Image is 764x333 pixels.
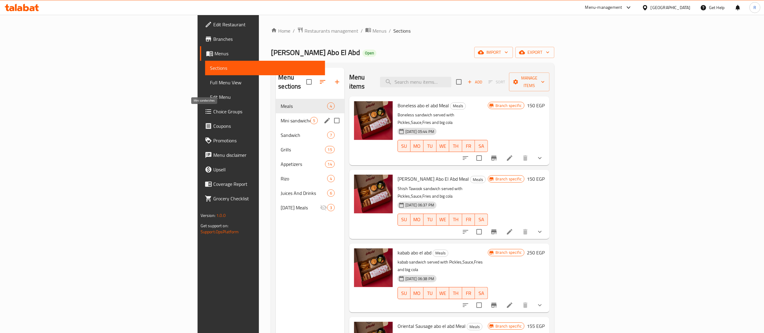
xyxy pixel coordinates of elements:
[520,49,550,56] span: export
[327,103,334,109] span: 4
[403,202,437,208] span: [DATE] 06:37 PM
[205,61,325,75] a: Sections
[533,151,547,165] button: show more
[473,299,485,312] span: Select to update
[398,322,466,331] span: Oriental Sausage abo el abd Meal
[400,142,408,150] span: SU
[201,228,239,236] a: Support.OpsPlatform
[398,248,431,257] span: kabab abo el abd
[514,74,545,89] span: Manage items
[200,46,325,61] a: Menus
[458,225,473,239] button: sort-choices
[411,140,424,152] button: MO
[518,225,533,239] button: delete
[470,176,485,183] span: Meals
[413,289,421,298] span: MO
[200,191,325,206] a: Grocery Checklist
[200,148,325,162] a: Menu disclaimer
[515,47,554,58] button: export
[327,205,334,211] span: 3
[276,157,344,171] div: Appetizers14
[493,103,524,108] span: Branch specific
[276,171,344,186] div: Rizo4
[450,102,466,109] span: Meals
[398,287,411,299] button: SU
[281,102,327,110] span: Meals
[509,73,550,91] button: Manage items
[276,113,344,128] div: Mini sandwiches5edit
[536,154,543,162] svg: Show Choices
[276,128,344,142] div: Sandwich7
[477,215,485,224] span: SA
[380,77,451,87] input: search
[327,176,334,182] span: 4
[213,151,320,159] span: Menu disclaimer
[205,75,325,90] a: Full Menu View
[439,142,447,150] span: WE
[303,76,315,88] span: Select all sections
[398,174,469,183] span: [PERSON_NAME] Abo El Abd Meal
[281,160,325,168] span: Appetizers
[465,77,485,87] button: Add
[437,140,450,152] button: WE
[411,214,424,226] button: MO
[213,166,320,173] span: Upsell
[450,102,466,110] div: Meals
[536,228,543,235] svg: Show Choices
[320,204,327,211] svg: Inactive section
[327,131,335,139] div: items
[465,289,473,298] span: FR
[462,214,475,226] button: FR
[276,142,344,157] div: Grills15
[477,289,485,298] span: SA
[479,49,508,56] span: import
[213,21,320,28] span: Edit Restaurant
[465,215,473,224] span: FR
[467,323,482,330] div: Meals
[533,225,547,239] button: show more
[200,104,325,119] a: Choice Groups
[462,140,475,152] button: FR
[506,302,513,309] a: Edit menu item
[433,250,448,257] span: Meals
[449,214,462,226] button: TH
[437,287,450,299] button: WE
[276,96,344,217] nav: Menu sections
[753,4,756,11] span: R
[327,132,334,138] span: 7
[311,118,318,124] span: 5
[305,27,358,34] span: Restaurants management
[213,122,320,130] span: Coupons
[527,248,545,257] h6: 250 EGP
[325,161,334,167] span: 14
[281,204,320,211] span: [DATE] Meals
[452,142,460,150] span: TH
[426,289,434,298] span: TU
[389,27,391,34] li: /
[462,287,475,299] button: FR
[398,101,449,110] span: Boneless abo el abd Meal
[506,154,513,162] a: Edit menu item
[216,212,226,219] span: 1.0.0
[487,225,501,239] button: Branch-specific-item
[533,298,547,312] button: show more
[475,140,488,152] button: SA
[281,146,325,153] span: Grills
[276,99,344,113] div: Meals4
[354,175,393,213] img: Shish Tawook Abo El Abd Meal
[413,142,421,150] span: MO
[213,180,320,188] span: Coverage Report
[536,302,543,309] svg: Show Choices
[474,47,513,58] button: import
[465,77,485,87] span: Add item
[354,101,393,140] img: Boneless abo el abd Meal
[458,298,473,312] button: sort-choices
[400,215,408,224] span: SU
[205,90,325,104] a: Edit Menu
[354,248,393,287] img: kabab abo el abd
[527,101,545,110] h6: 150 EGP
[449,140,462,152] button: TH
[485,77,509,87] span: Select section first
[201,212,215,219] span: Version:
[310,117,318,124] div: items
